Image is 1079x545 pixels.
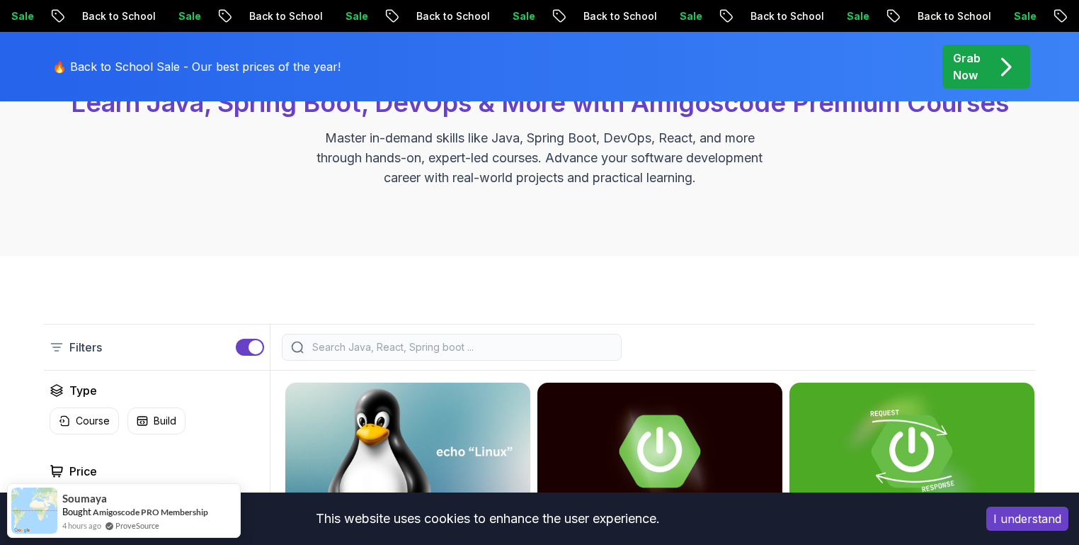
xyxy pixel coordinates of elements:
p: Sale [1003,9,1048,23]
span: Learn Java, Spring Boot, DevOps & More with Amigoscode Premium Courses [71,87,1009,118]
img: Advanced Spring Boot card [537,383,782,520]
p: Sale [334,9,379,23]
span: 4 hours ago [62,519,101,532]
p: Build [154,414,176,428]
p: Course [76,414,110,428]
span: Bought [62,506,91,517]
input: Search Java, React, Spring boot ... [309,340,612,354]
p: Back to School [906,9,1003,23]
p: Master in-demand skills like Java, Spring Boot, DevOps, React, and more through hands-on, expert-... [302,128,777,188]
img: Building APIs with Spring Boot card [789,383,1034,520]
p: Back to School [405,9,501,23]
img: Linux Fundamentals card [285,383,530,520]
button: Build [127,408,185,434]
h2: Price [69,463,97,480]
div: This website uses cookies to enhance the user experience. [11,503,965,534]
p: 🔥 Back to School Sale - Our best prices of the year! [52,58,341,75]
button: Accept cookies [986,507,1068,531]
h2: Type [69,382,97,399]
p: Sale [167,9,212,23]
p: Sale [835,9,881,23]
p: Sale [501,9,547,23]
p: Filters [69,339,102,356]
img: provesource social proof notification image [11,488,57,534]
p: Back to School [739,9,835,23]
a: Amigoscode PRO Membership [93,507,208,517]
p: Sale [668,9,714,23]
p: Grab Now [953,50,981,84]
a: ProveSource [115,519,159,532]
p: Back to School [238,9,334,23]
p: Back to School [71,9,167,23]
button: Course [50,408,119,434]
span: soumaya [62,493,107,505]
p: Back to School [572,9,668,23]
